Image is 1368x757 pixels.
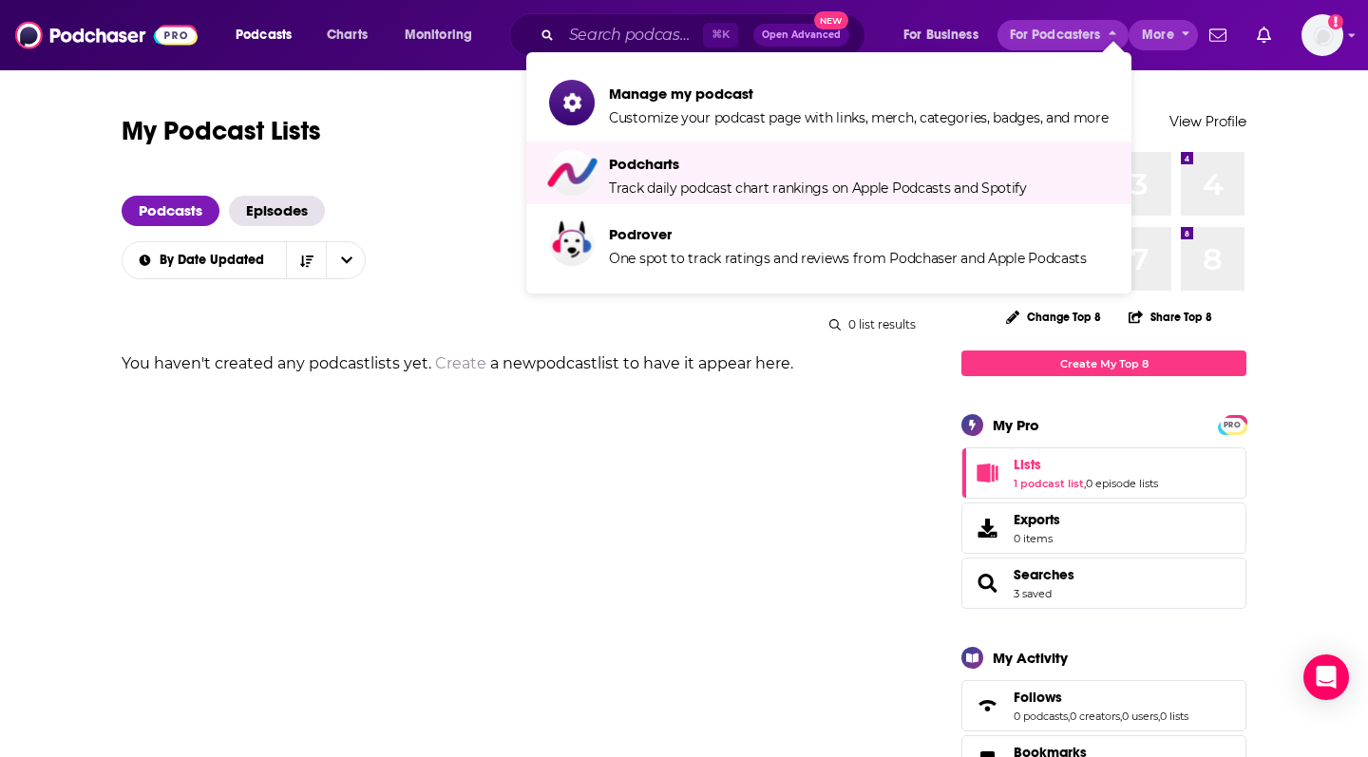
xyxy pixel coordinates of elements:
[122,114,321,150] h1: My Podcast Lists
[609,250,1087,267] span: One spot to track ratings and reviews from Podchaser and Apple Podcasts
[222,20,316,50] button: open menu
[609,109,1109,126] span: Customize your podcast page with links, merch, categories, badges, and more
[762,30,841,40] span: Open Advanced
[609,180,1027,197] span: Track daily podcast chart rankings on Apple Podcasts and Spotify
[286,242,326,278] button: Sort Direction
[1221,418,1244,432] span: PRO
[391,20,497,50] button: open menu
[993,649,1068,667] div: My Activity
[1014,566,1074,583] a: Searches
[1301,14,1343,56] button: Show profile menu
[1014,689,1188,706] a: Follows
[1142,22,1174,48] span: More
[1221,417,1244,431] a: PRO
[160,254,271,267] span: By Date Updated
[229,196,325,226] a: Episodes
[1068,710,1070,723] span: ,
[1014,477,1084,490] a: 1 podcast list
[814,11,848,29] span: New
[1084,477,1086,490] span: ,
[997,20,1129,50] button: close menu
[546,156,598,190] img: podcharts.png
[609,85,1109,103] span: Manage my podcast
[1120,710,1122,723] span: ,
[968,515,1006,541] span: Exports
[1014,587,1052,600] a: 3 saved
[1014,511,1060,528] span: Exports
[561,20,703,50] input: Search podcasts, credits, & more...
[122,254,287,267] button: open menu
[1249,19,1279,51] a: Show notifications dropdown
[961,680,1246,731] span: Follows
[1158,710,1160,723] span: ,
[1301,14,1343,56] img: User Profile
[890,20,1002,50] button: open menu
[1014,532,1060,545] span: 0 items
[326,242,366,278] button: open menu
[1301,14,1343,56] span: Logged in as EvolveMKD
[435,354,486,372] a: Create
[703,23,738,47] span: ⌘ K
[1160,710,1188,723] a: 0 lists
[968,692,1006,719] a: Follows
[1128,298,1213,335] button: Share Top 8
[1086,477,1158,490] a: 0 episode lists
[968,460,1006,486] a: Lists
[1122,710,1158,723] a: 0 users
[1070,710,1120,723] a: 0 creators
[995,305,1112,329] button: Change Top 8
[1014,710,1068,723] a: 0 podcasts
[961,502,1246,554] a: Exports
[122,317,916,331] div: 0 list results
[1328,14,1343,29] svg: Add a profile image
[1014,456,1158,473] a: Lists
[314,20,379,50] a: Charts
[122,354,793,372] span: You haven't created any podcast lists yet. a new podcast list to have it appear here.
[327,22,368,48] span: Charts
[961,350,1246,376] a: Create My Top 8
[1014,456,1041,473] span: Lists
[1202,19,1234,51] a: Show notifications dropdown
[961,558,1246,609] span: Searches
[122,196,219,226] a: Podcasts
[1010,22,1101,48] span: For Podcasters
[527,13,883,57] div: Search podcasts, credits, & more...
[903,22,978,48] span: For Business
[1014,689,1062,706] span: Follows
[15,17,198,53] img: Podchaser - Follow, Share and Rate Podcasts
[993,416,1039,434] div: My Pro
[753,24,849,47] button: Open AdvancedNew
[405,22,472,48] span: Monitoring
[553,221,592,259] img: podrover.png
[1303,654,1349,700] div: Open Intercom Messenger
[236,22,292,48] span: Podcasts
[961,447,1246,499] span: Lists
[968,570,1006,596] a: Searches
[1169,112,1246,130] a: View Profile
[609,155,1027,173] span: Podcharts
[122,241,366,279] h2: Choose List sort
[609,225,1087,243] span: Podrover
[1129,20,1198,50] button: open menu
